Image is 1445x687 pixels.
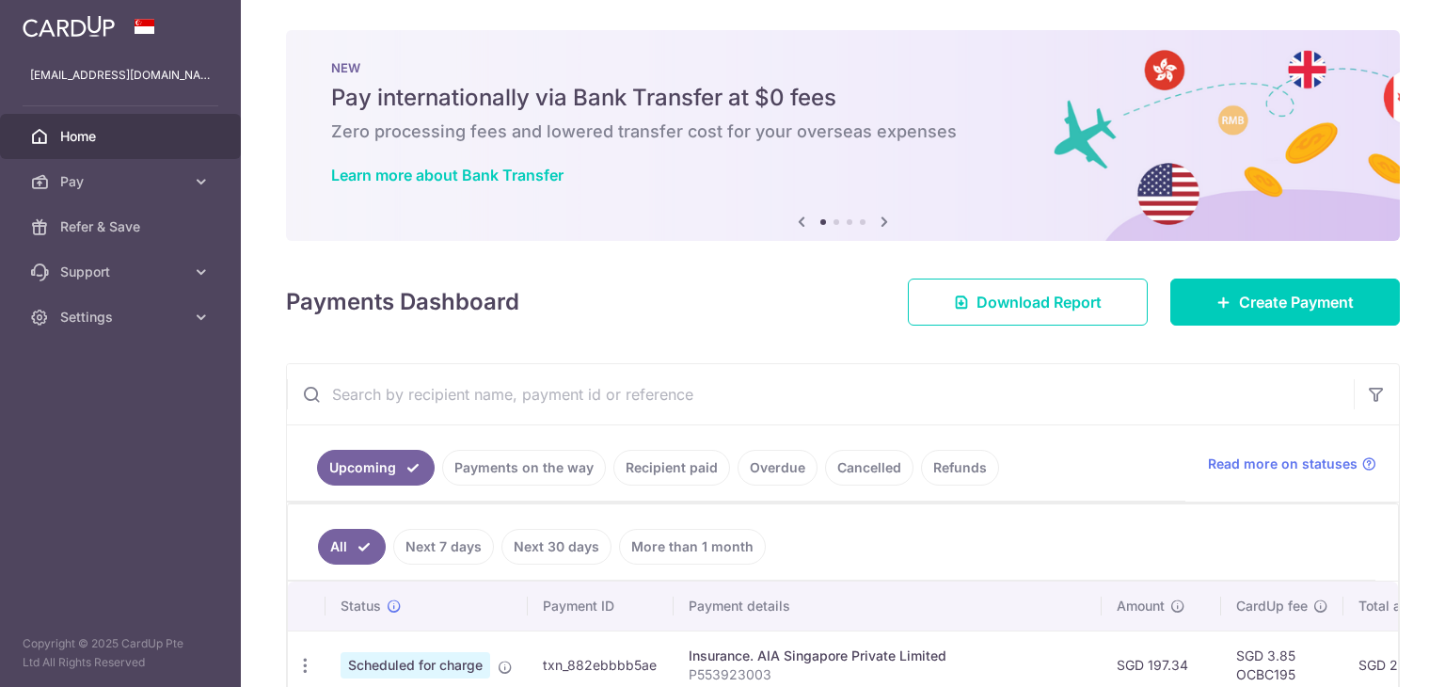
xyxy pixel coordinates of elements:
[317,450,435,486] a: Upcoming
[674,582,1102,631] th: Payment details
[613,450,730,486] a: Recipient paid
[60,217,184,236] span: Refer & Save
[331,166,564,184] a: Learn more about Bank Transfer
[286,285,519,319] h4: Payments Dashboard
[1236,597,1308,615] span: CardUp fee
[738,450,818,486] a: Overdue
[921,450,999,486] a: Refunds
[1239,291,1354,313] span: Create Payment
[60,127,184,146] span: Home
[442,450,606,486] a: Payments on the way
[1208,455,1376,473] a: Read more on statuses
[689,647,1087,665] div: Insurance. AIA Singapore Private Limited
[23,15,115,38] img: CardUp
[501,529,611,565] a: Next 30 days
[341,652,490,679] span: Scheduled for charge
[60,308,184,327] span: Settings
[341,597,381,615] span: Status
[318,529,386,565] a: All
[908,279,1148,326] a: Download Report
[1117,597,1165,615] span: Amount
[393,529,494,565] a: Next 7 days
[287,364,1354,424] input: Search by recipient name, payment id or reference
[1208,455,1358,473] span: Read more on statuses
[30,66,211,85] p: [EMAIL_ADDRESS][DOMAIN_NAME]
[528,582,674,631] th: Payment ID
[825,450,913,486] a: Cancelled
[331,60,1355,75] p: NEW
[619,529,766,565] a: More than 1 month
[689,665,1087,684] p: P553923003
[1170,279,1400,326] a: Create Payment
[977,291,1102,313] span: Download Report
[1358,597,1421,615] span: Total amt.
[286,30,1400,241] img: Bank transfer banner
[60,263,184,281] span: Support
[60,172,184,191] span: Pay
[331,120,1355,143] h6: Zero processing fees and lowered transfer cost for your overseas expenses
[1325,631,1426,678] iframe: Opens a widget where you can find more information
[331,83,1355,113] h5: Pay internationally via Bank Transfer at $0 fees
